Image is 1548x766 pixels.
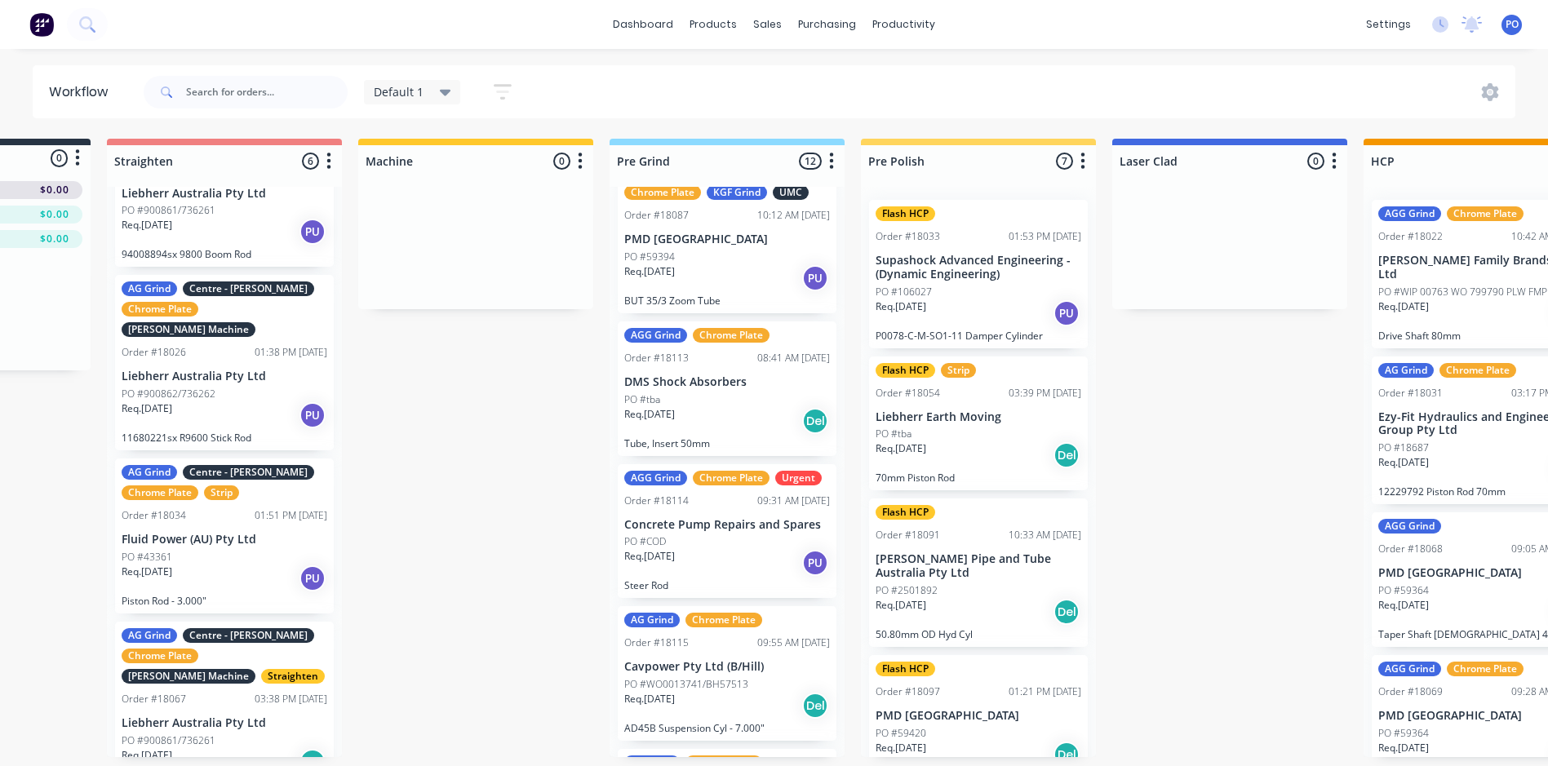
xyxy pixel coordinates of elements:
[122,565,172,579] p: Req. [DATE]
[299,565,326,591] div: PU
[624,549,675,564] p: Req. [DATE]
[876,299,926,314] p: Req. [DATE]
[869,498,1088,647] div: Flash HCPOrder #1809110:33 AM [DATE][PERSON_NAME] Pipe and Tube Australia Pty LtdPO #2501892Req.[...
[693,328,770,343] div: Chrome Plate
[876,598,926,613] p: Req. [DATE]
[802,693,828,719] div: Del
[876,583,938,598] p: PO #2501892
[864,12,943,37] div: productivity
[1053,300,1080,326] div: PU
[1378,741,1429,755] p: Req. [DATE]
[802,265,828,291] div: PU
[624,579,830,591] p: Steer Rod
[624,250,675,264] p: PO #59394
[876,363,935,378] div: Flash HCP
[299,219,326,245] div: PU
[876,330,1081,342] p: P0078-C-M-SO1-11 Damper Cylinder
[876,206,935,221] div: Flash HCP
[624,518,830,532] p: Concrete Pump Repairs and Spares
[1009,684,1081,699] div: 01:21 PM [DATE]
[122,302,198,317] div: Chrome Plate
[624,660,830,674] p: Cavpower Pty Ltd (B/Hill)
[605,12,681,37] a: dashboard
[122,533,327,547] p: Fluid Power (AU) Pty Ltd
[876,528,940,542] div: Order #18091
[876,229,940,244] div: Order #18033
[40,232,69,246] span: $0.00
[1378,363,1434,378] div: AG Grind
[122,485,198,500] div: Chrome Plate
[745,12,790,37] div: sales
[122,387,215,401] p: PO #900862/736262
[122,187,327,201] p: Liebherr Australia Pty Ltd
[876,472,1081,484] p: 70mm Piston Rod
[624,208,689,223] div: Order #18087
[876,552,1081,580] p: [PERSON_NAME] Pipe and Tube Australia Pty Ltd
[261,669,325,684] div: Straighten
[1009,386,1081,401] div: 03:39 PM [DATE]
[122,370,327,383] p: Liebherr Australia Pty Ltd
[618,179,836,313] div: Chrome PlateKGF GrindUMCOrder #1808710:12 AM [DATE]PMD [GEOGRAPHIC_DATA]PO #59394Req.[DATE]PUBUT ...
[29,12,54,37] img: Factory
[869,200,1088,348] div: Flash HCPOrder #1803301:53 PM [DATE]Supashock Advanced Engineering - (Dynamic Engineering)PO #106...
[1447,206,1524,221] div: Chrome Plate
[122,465,177,480] div: AG Grind
[1506,17,1519,32] span: PO
[1378,598,1429,613] p: Req. [DATE]
[624,677,748,692] p: PO #WO0013741/BH57513
[122,281,177,296] div: AG Grind
[707,185,767,200] div: KGF Grind
[876,628,1081,640] p: 50.80mm OD Hyd Cyl
[183,465,314,480] div: Centre - [PERSON_NAME]
[876,285,932,299] p: PO #106027
[183,628,314,643] div: Centre - [PERSON_NAME]
[1378,229,1443,244] div: Order #18022
[802,550,828,576] div: PU
[1378,386,1443,401] div: Order #18031
[757,494,830,508] div: 09:31 AM [DATE]
[40,183,69,197] span: $0.00
[876,386,940,401] div: Order #18054
[122,508,186,523] div: Order #18034
[876,684,940,699] div: Order #18097
[876,254,1081,281] p: Supashock Advanced Engineering - (Dynamic Engineering)
[757,351,830,365] div: 08:41 AM [DATE]
[183,281,314,296] div: Centre - [PERSON_NAME]
[1378,726,1429,741] p: PO #59364
[624,264,675,279] p: Req. [DATE]
[122,203,215,218] p: PO #900861/736261
[624,185,701,200] div: Chrome Plate
[1439,363,1516,378] div: Chrome Plate
[115,275,334,450] div: AG GrindCentre - [PERSON_NAME]Chrome Plate[PERSON_NAME] MachineOrder #1802601:38 PM [DATE]Liebher...
[122,748,172,763] p: Req. [DATE]
[618,321,836,456] div: AGG GrindChrome PlateOrder #1811308:41 AM [DATE]DMS Shock AbsorbersPO #tbaReq.[DATE]DelTube, Inse...
[624,722,830,734] p: AD45B Suspension Cyl - 7.000"
[374,83,424,100] span: Default 1
[624,692,675,706] p: Req. [DATE]
[1378,299,1429,314] p: Req. [DATE]
[624,494,689,508] div: Order #18114
[869,356,1088,491] div: Flash HCPStripOrder #1805403:39 PM [DATE]Liebherr Earth MovingPO #tbaReq.[DATE]Del70mm Piston Rod
[876,441,926,456] p: Req. [DATE]
[122,716,327,730] p: Liebherr Australia Pty Ltd
[775,471,822,485] div: Urgent
[115,458,334,613] div: AG GrindCentre - [PERSON_NAME]Chrome PlateStripOrder #1803401:51 PM [DATE]Fluid Power (AU) Pty Lt...
[40,207,69,222] span: $0.00
[790,12,864,37] div: purchasing
[1378,441,1429,455] p: PO #18687
[876,427,912,441] p: PO #tba
[1378,662,1441,676] div: AGG Grind
[1447,662,1524,676] div: Chrome Plate
[757,208,830,223] div: 10:12 AM [DATE]
[1378,583,1429,598] p: PO #59364
[624,294,830,307] p: BUT 35/3 Zoom Tube
[685,613,762,627] div: Chrome Plate
[876,726,926,741] p: PO #59420
[255,508,327,523] div: 01:51 PM [DATE]
[122,322,255,337] div: [PERSON_NAME] Machine
[1358,12,1419,37] div: settings
[122,649,198,663] div: Chrome Plate
[624,437,830,449] p: Tube, Insert 50mm
[1378,519,1441,534] div: AGG Grind
[122,218,172,232] p: Req. [DATE]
